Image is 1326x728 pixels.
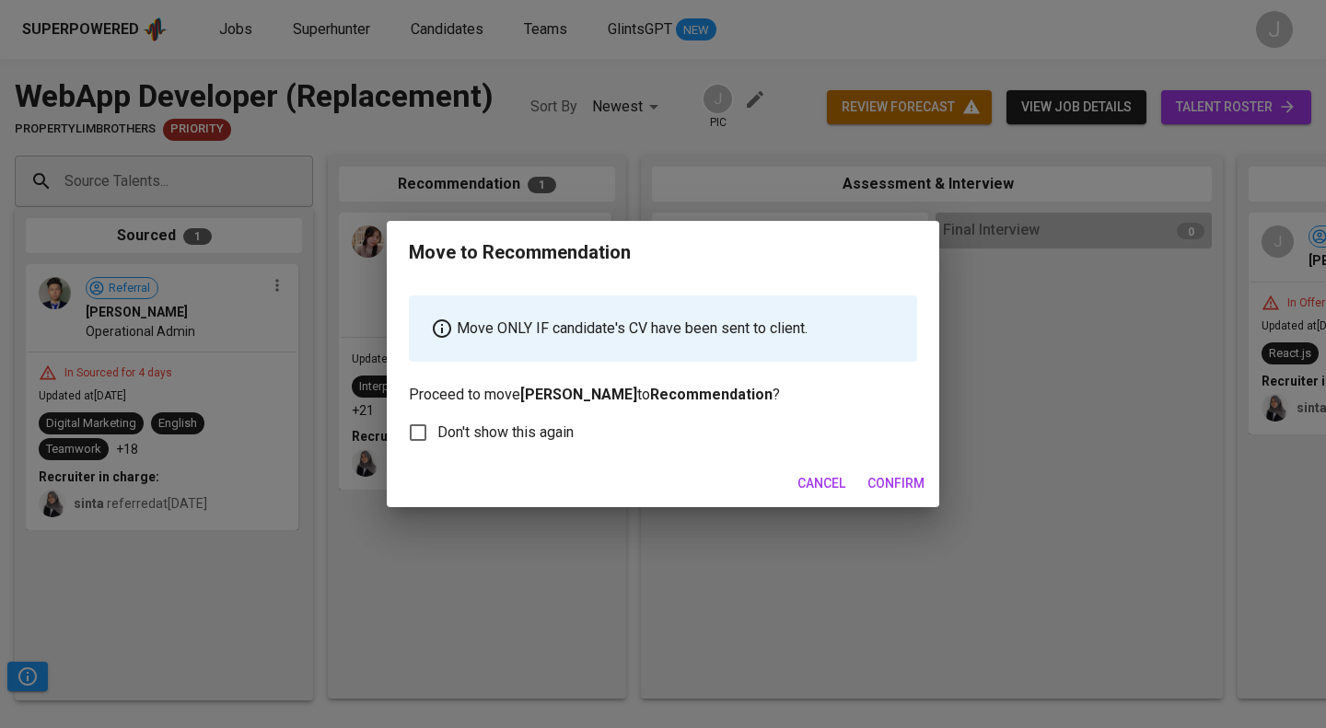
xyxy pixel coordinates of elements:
[409,239,631,266] div: Move to Recommendation
[860,467,932,501] button: Confirm
[520,386,637,403] b: [PERSON_NAME]
[790,467,853,501] button: Cancel
[867,472,925,495] span: Confirm
[437,422,574,444] span: Don't show this again
[797,472,845,495] span: Cancel
[409,295,917,362] div: Move ONLY IF candidate's CV have been sent to client.
[409,295,917,406] p: Proceed to move to ?
[650,386,773,403] b: Recommendation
